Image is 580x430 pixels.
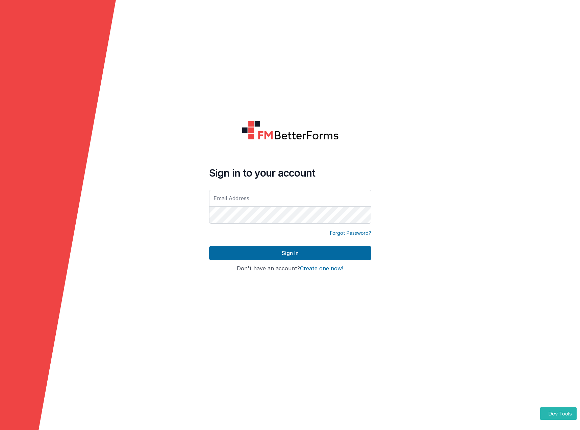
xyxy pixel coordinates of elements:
[330,230,371,236] a: Forgot Password?
[209,190,371,207] input: Email Address
[540,407,577,420] button: Dev Tools
[300,266,343,272] button: Create one now!
[209,246,371,260] button: Sign In
[209,266,371,272] h4: Don't have an account?
[209,167,371,179] h4: Sign in to your account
